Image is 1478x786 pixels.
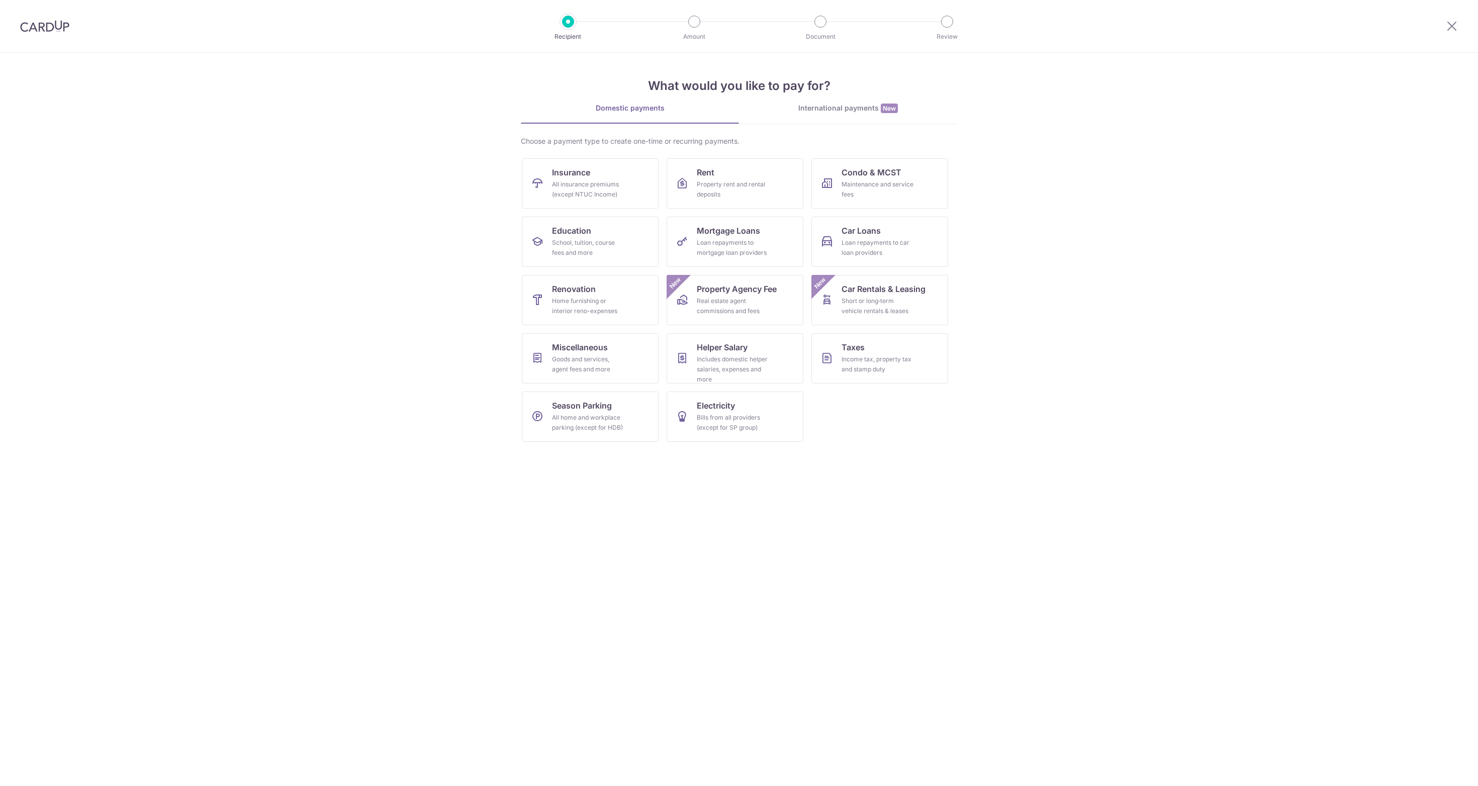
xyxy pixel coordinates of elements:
[739,103,957,114] div: International payments
[667,158,803,209] a: RentProperty rent and rental deposits
[667,333,803,383] a: Helper SalaryIncludes domestic helper salaries, expenses and more
[842,238,914,258] div: Loan repayments to car loan providers
[697,283,777,295] span: Property Agency Fee
[552,296,624,316] div: Home furnishing or interior reno-expenses
[552,283,596,295] span: Renovation
[552,179,624,200] div: All insurance premiums (except NTUC Income)
[842,283,926,295] span: Car Rentals & Leasing
[20,20,69,32] img: CardUp
[812,275,828,291] span: New
[667,217,803,267] a: Mortgage LoansLoan repayments to mortgage loan providers
[697,413,769,433] div: Bills from all providers (except for SP group)
[521,103,739,113] div: Domestic payments
[697,166,714,178] span: Rent
[842,354,914,374] div: Income tax, property tax and stamp duty
[522,275,659,325] a: RenovationHome furnishing or interior reno-expenses
[842,166,901,178] span: Condo & MCST
[910,32,984,42] p: Review
[521,136,957,146] div: Choose a payment type to create one-time or recurring payments.
[552,225,591,237] span: Education
[552,354,624,374] div: Goods and services, agent fees and more
[522,333,659,383] a: MiscellaneousGoods and services, agent fees and more
[697,354,769,384] div: Includes domestic helper salaries, expenses and more
[552,238,624,258] div: School, tuition, course fees and more
[552,341,608,353] span: Miscellaneous
[667,391,803,442] a: ElectricityBills from all providers (except for SP group)
[811,217,948,267] a: Car LoansLoan repayments to car loan providers
[522,217,659,267] a: EducationSchool, tuition, course fees and more
[811,333,948,383] a: TaxesIncome tax, property tax and stamp duty
[522,391,659,442] a: Season ParkingAll home and workplace parking (except for HDB)
[667,275,803,325] a: Property Agency FeeReal estate agent commissions and feesNew
[697,400,735,412] span: Electricity
[522,158,659,209] a: InsuranceAll insurance premiums (except NTUC Income)
[531,32,605,42] p: Recipient
[842,179,914,200] div: Maintenance and service fees
[697,296,769,316] div: Real estate agent commissions and fees
[552,166,590,178] span: Insurance
[697,238,769,258] div: Loan repayments to mortgage loan providers
[783,32,858,42] p: Document
[811,158,948,209] a: Condo & MCSTMaintenance and service fees
[521,77,957,95] h4: What would you like to pay for?
[697,225,760,237] span: Mortgage Loans
[842,225,881,237] span: Car Loans
[881,104,898,113] span: New
[552,400,612,412] span: Season Parking
[842,341,865,353] span: Taxes
[697,341,748,353] span: Helper Salary
[667,275,684,291] span: New
[697,179,769,200] div: Property rent and rental deposits
[842,296,914,316] div: Short or long‑term vehicle rentals & leases
[552,413,624,433] div: All home and workplace parking (except for HDB)
[657,32,731,42] p: Amount
[811,275,948,325] a: Car Rentals & LeasingShort or long‑term vehicle rentals & leasesNew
